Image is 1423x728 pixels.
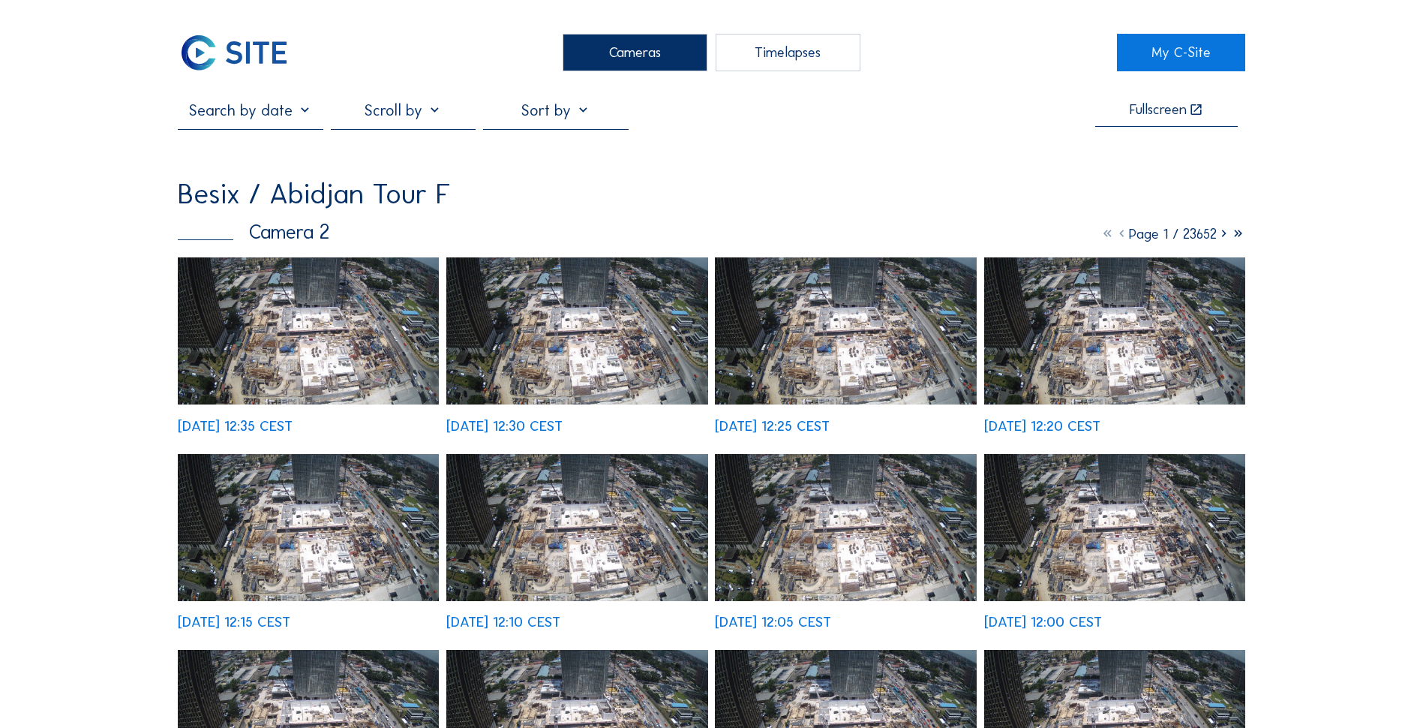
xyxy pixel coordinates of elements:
div: [DATE] 12:25 CEST [715,420,830,434]
img: image_53653707 [178,454,439,601]
img: image_53653805 [984,257,1245,405]
img: image_53653923 [715,257,976,405]
a: My C-Site [1117,34,1245,71]
div: [DATE] 12:00 CEST [984,615,1102,630]
img: image_53653189 [984,454,1245,601]
div: Besix / Abidjan Tour F [178,180,451,209]
div: [DATE] 12:05 CEST [715,615,831,630]
div: [DATE] 12:15 CEST [178,615,290,630]
div: Camera 2 [178,222,329,242]
span: Page 1 / 23652 [1129,225,1217,242]
a: C-SITE Logo [178,34,306,71]
div: [DATE] 12:10 CEST [446,615,560,630]
div: Fullscreen [1130,103,1187,118]
img: image_53654303 [178,257,439,405]
img: image_53653435 [715,454,976,601]
input: Search by date 󰅀 [178,101,323,120]
div: [DATE] 12:30 CEST [446,420,563,434]
div: Timelapses [716,34,860,71]
div: Cameras [563,34,707,71]
div: [DATE] 12:20 CEST [984,420,1100,434]
img: image_53654179 [446,257,707,405]
div: [DATE] 12:35 CEST [178,420,293,434]
img: image_53653580 [446,454,707,601]
img: C-SITE Logo [178,34,290,71]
